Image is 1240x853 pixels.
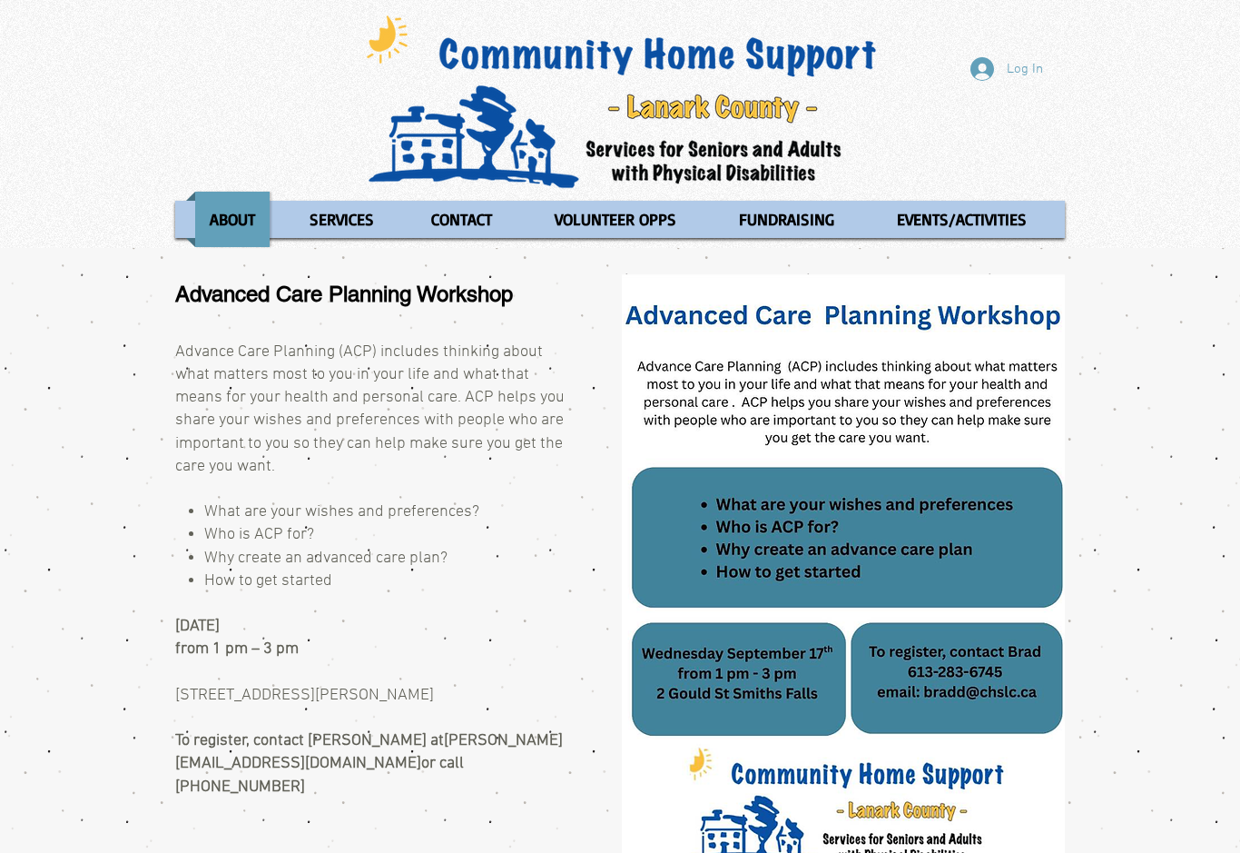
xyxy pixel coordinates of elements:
[523,192,708,247] a: VOLUNTEER OPPS
[175,282,513,306] span: Advanced Care Planning Workshop
[204,549,448,568] span: Why create an advanced care plan?
[1000,60,1049,79] span: Log In
[405,192,518,247] a: CONTACT
[175,342,565,476] span: Advance Care Planning (ACP) includes thinking about what matters most to you in your life and wha...
[175,686,434,705] span: [STREET_ADDRESS][PERSON_NAME]
[283,192,400,247] a: SERVICES
[175,731,563,796] span: To register, contact [PERSON_NAME] at or call [PHONE_NUMBER]
[204,571,332,590] span: How to get started ​
[423,192,500,247] p: CONTACT
[731,192,842,247] p: FUNDRAISING
[301,192,382,247] p: SERVICES
[186,192,279,247] a: ABOUT
[958,52,1056,86] button: Log In
[546,192,684,247] p: VOLUNTEER OPPS
[202,192,263,247] p: ABOUT
[889,192,1035,247] p: EVENTS/ACTIVITIES
[175,192,1065,247] nav: Site
[865,192,1059,247] a: EVENTS/ACTIVITIES
[204,525,314,544] span: Who is ACP for?
[204,502,479,521] span: What are your wishes and preferences?
[175,617,299,659] span: [DATE] from 1 pm – 3 pm
[713,192,861,247] a: FUNDRAISING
